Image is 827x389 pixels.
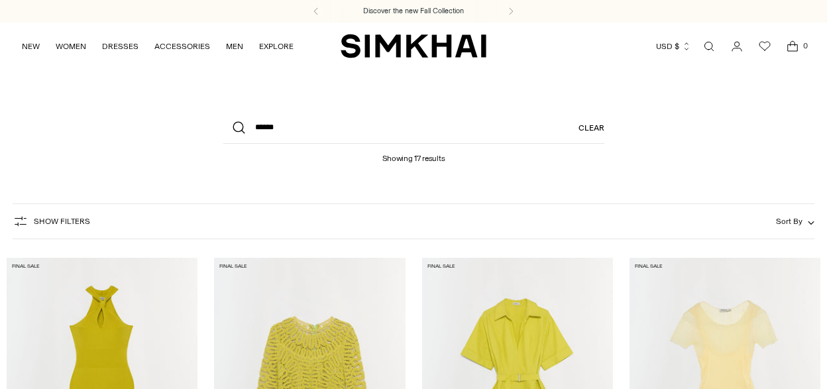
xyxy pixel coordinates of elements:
a: NEW [22,32,40,61]
span: Show Filters [34,217,90,226]
a: Open search modal [696,33,722,60]
a: Open cart modal [779,33,806,60]
a: Wishlist [751,33,778,60]
span: Sort By [776,217,802,226]
a: SIMKHAI [341,33,486,59]
a: WOMEN [56,32,86,61]
a: MEN [226,32,243,61]
button: Show Filters [13,211,90,232]
a: Discover the new Fall Collection [363,6,464,17]
button: USD $ [656,32,691,61]
a: EXPLORE [259,32,294,61]
a: ACCESSORIES [154,32,210,61]
a: Go to the account page [724,33,750,60]
button: Sort By [776,214,814,229]
h1: Showing 17 results [382,144,445,163]
a: DRESSES [102,32,138,61]
a: Clear [579,112,604,144]
button: Search [223,112,255,144]
span: 0 [799,40,811,52]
